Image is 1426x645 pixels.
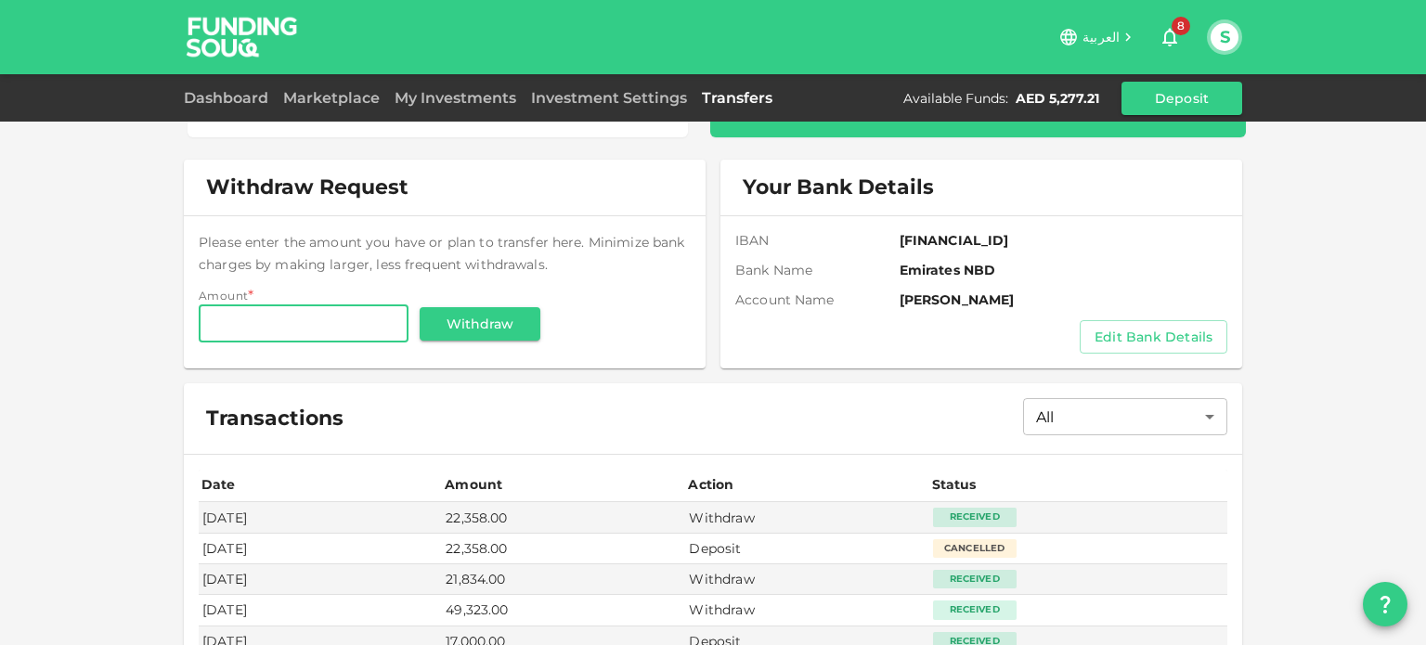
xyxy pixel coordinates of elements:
button: question [1363,582,1407,626]
button: S [1211,23,1238,51]
a: Marketplace [276,89,387,107]
span: Withdraw Request [206,174,408,200]
div: Status [932,473,979,496]
a: Transfers [694,89,780,107]
a: Investment Settings [524,89,694,107]
span: Bank Name [735,261,900,279]
td: 21,834.00 [442,564,685,595]
span: العربية [1082,29,1120,45]
a: My Investments [387,89,524,107]
span: Transactions [206,406,344,432]
div: Cancelled [933,539,1017,558]
td: 22,358.00 [442,534,685,564]
td: [DATE] [199,564,442,595]
td: Withdraw [685,595,928,626]
input: amount [199,305,408,342]
span: IBAN [735,231,900,250]
div: All [1023,398,1227,435]
span: Amount [199,289,248,303]
span: Emirates NBD [900,261,1227,279]
button: Deposit [1121,82,1242,115]
div: Received [933,508,1017,526]
span: [PERSON_NAME] [900,290,1227,309]
span: [FINANCIAL_ID] [900,231,1227,250]
div: Amount [445,473,502,496]
td: 49,323.00 [442,595,685,626]
td: Deposit [685,534,928,564]
button: Edit Bank Details [1080,320,1227,354]
div: Received [933,600,1017,619]
div: Date [201,473,239,496]
button: Withdraw [420,307,540,341]
div: Received [933,570,1017,588]
span: 8 [1172,17,1190,35]
div: AED 5,277.21 [1016,89,1099,108]
span: Account name [735,290,900,309]
span: Please enter the amount you have or plan to transfer here. Minimize bank charges by making larger... [199,234,684,273]
td: Withdraw [685,564,928,595]
td: [DATE] [199,502,442,533]
span: Your Bank Details [743,174,934,200]
td: Withdraw [685,502,928,533]
a: Dashboard [184,89,276,107]
div: Available Funds : [903,89,1008,108]
div: Action [688,473,734,496]
td: 22,358.00 [442,502,685,533]
td: [DATE] [199,595,442,626]
button: 8 [1151,19,1188,56]
td: [DATE] [199,534,442,564]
